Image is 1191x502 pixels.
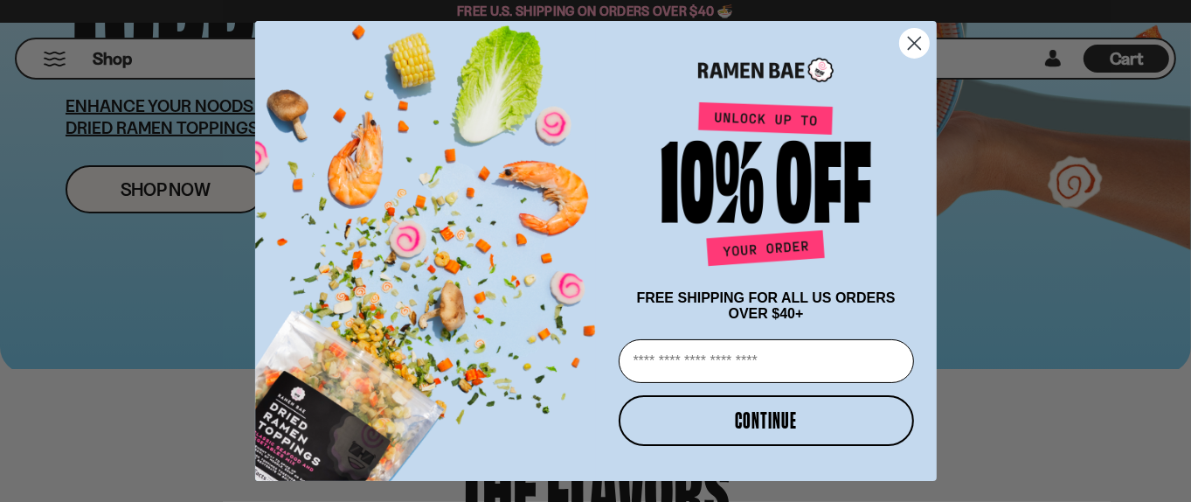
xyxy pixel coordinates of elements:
button: Close dialog [899,28,930,59]
img: ce7035ce-2e49-461c-ae4b-8ade7372f32c.png [255,5,612,481]
span: FREE SHIPPING FOR ALL US ORDERS OVER $40+ [636,290,895,321]
img: Unlock up to 10% off [657,101,876,273]
button: CONTINUE [619,395,914,446]
img: Ramen Bae Logo [698,56,834,85]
